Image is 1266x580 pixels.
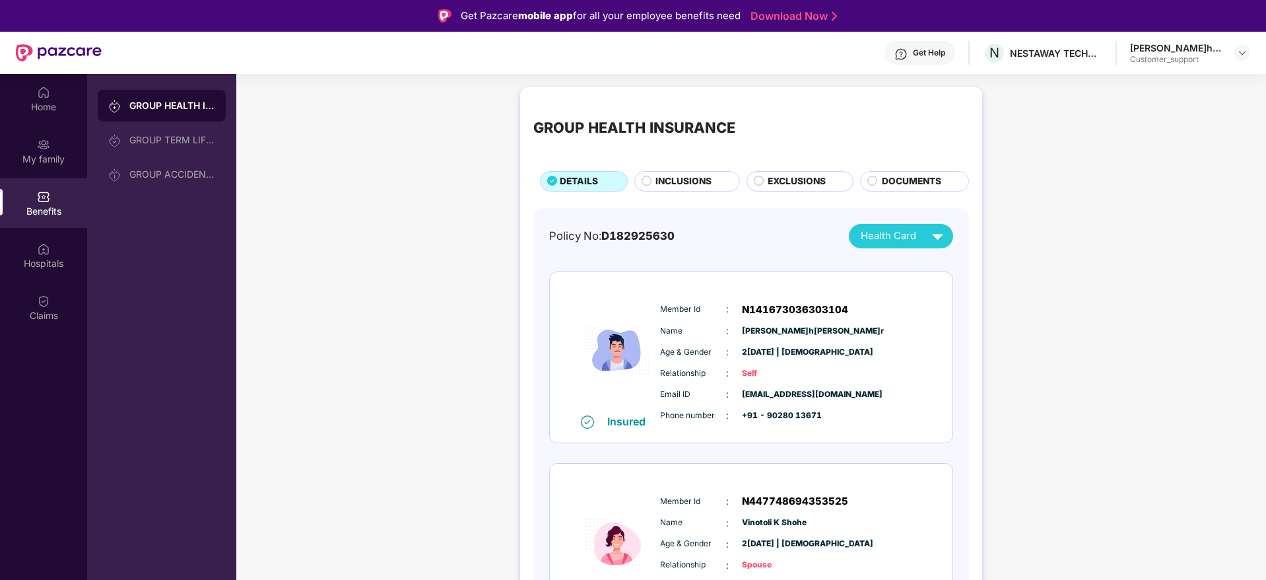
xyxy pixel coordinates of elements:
div: [PERSON_NAME]h[PERSON_NAME]r [1130,42,1222,54]
a: Download Now [750,9,833,23]
img: Stroke [832,9,837,23]
div: Get Pazcare for all your employee benefits need [461,8,741,24]
span: N [989,45,999,61]
div: NESTAWAY TECHNOLOGIES PRIVATE LIMITED [1010,47,1102,59]
img: svg+xml;base64,PHN2ZyBpZD0iSGVscC0zMngzMiIgeG1sbnM9Imh0dHA6Ly93d3cudzMub3JnLzIwMDAvc3ZnIiB3aWR0aD... [894,48,908,61]
strong: mobile app [518,9,573,22]
div: Customer_support [1130,54,1222,65]
img: New Pazcare Logo [16,44,102,61]
img: svg+xml;base64,PHN2ZyBpZD0iRHJvcGRvd24tMzJ4MzIiIHhtbG5zPSJodHRwOi8vd3d3LnczLm9yZy8yMDAwL3N2ZyIgd2... [1237,48,1248,58]
div: Get Help [913,48,945,58]
img: Logo [438,9,451,22]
